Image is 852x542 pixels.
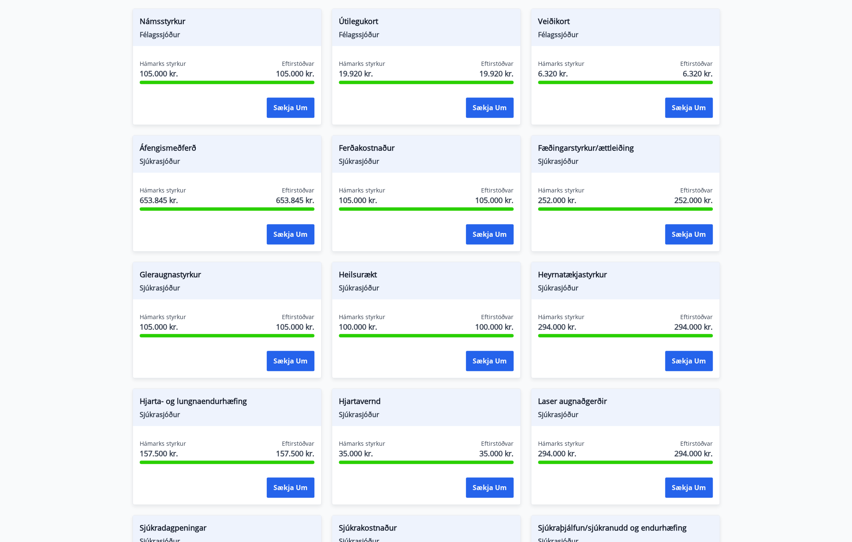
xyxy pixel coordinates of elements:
[674,321,713,332] span: 294.000 kr.
[140,269,314,283] span: Gleraugnastyrkur
[267,224,314,244] button: Sækja um
[276,68,314,79] span: 105.000 kr.
[538,68,584,79] span: 6.320 kr.
[339,195,385,206] span: 105.000 kr.
[267,477,314,498] button: Sækja um
[282,186,314,195] span: Eftirstöðvar
[140,142,314,157] span: Áfengismeðferð
[481,186,514,195] span: Eftirstöðvar
[466,224,514,244] button: Sækja um
[276,195,314,206] span: 653.845 kr.
[538,313,584,321] span: Hámarks styrkur
[339,60,385,68] span: Hámarks styrkur
[538,410,713,419] span: Sjúkrasjóður
[481,439,514,448] span: Eftirstöðvar
[479,448,514,459] span: 35.000 kr.
[140,60,186,68] span: Hámarks styrkur
[683,68,713,79] span: 6.320 kr.
[339,30,514,39] span: Félagssjóður
[140,321,186,332] span: 105.000 kr.
[276,448,314,459] span: 157.500 kr.
[538,269,713,283] span: Heyrnatækjastyrkur
[538,60,584,68] span: Hámarks styrkur
[140,313,186,321] span: Hámarks styrkur
[140,195,186,206] span: 653.845 kr.
[282,439,314,448] span: Eftirstöðvar
[339,396,514,410] span: Hjartavernd
[538,283,713,293] span: Sjúkrasjóður
[339,269,514,283] span: Heilsurækt
[140,522,314,537] span: Sjúkradagpeningar
[466,477,514,498] button: Sækja um
[680,186,713,195] span: Eftirstöðvar
[140,439,186,448] span: Hámarks styrkur
[140,30,314,39] span: Félagssjóður
[339,448,385,459] span: 35.000 kr.
[674,195,713,206] span: 252.000 kr.
[538,448,584,459] span: 294.000 kr.
[282,313,314,321] span: Eftirstöðvar
[140,396,314,410] span: Hjarta- og lungnaendurhæfing
[475,321,514,332] span: 100.000 kr.
[339,313,385,321] span: Hámarks styrkur
[481,60,514,68] span: Eftirstöðvar
[475,195,514,206] span: 105.000 kr.
[479,68,514,79] span: 19.920 kr.
[481,313,514,321] span: Eftirstöðvar
[140,448,186,459] span: 157.500 kr.
[680,313,713,321] span: Eftirstöðvar
[339,157,514,166] span: Sjúkrasjóður
[665,351,713,371] button: Sækja um
[140,68,186,79] span: 105.000 kr.
[267,98,314,118] button: Sækja um
[140,283,314,293] span: Sjúkrasjóður
[538,195,584,206] span: 252.000 kr.
[680,439,713,448] span: Eftirstöðvar
[339,16,514,30] span: Útilegukort
[538,157,713,166] span: Sjúkrasjóður
[665,98,713,118] button: Sækja um
[538,186,584,195] span: Hámarks styrkur
[538,321,584,332] span: 294.000 kr.
[140,410,314,419] span: Sjúkrasjóður
[140,157,314,166] span: Sjúkrasjóður
[466,98,514,118] button: Sækja um
[140,186,186,195] span: Hámarks styrkur
[665,477,713,498] button: Sækja um
[538,522,713,537] span: Sjúkraþjálfun/sjúkranudd og endurhæfing
[339,522,514,537] span: Sjúkrakostnaður
[339,68,385,79] span: 19.920 kr.
[339,186,385,195] span: Hámarks styrkur
[538,142,713,157] span: Fæðingarstyrkur/ættleiðing
[674,448,713,459] span: 294.000 kr.
[538,30,713,39] span: Félagssjóður
[339,439,385,448] span: Hámarks styrkur
[339,410,514,419] span: Sjúkrasjóður
[538,396,713,410] span: Laser augnaðgerðir
[140,16,314,30] span: Námsstyrkur
[276,321,314,332] span: 105.000 kr.
[538,439,584,448] span: Hámarks styrkur
[282,60,314,68] span: Eftirstöðvar
[680,60,713,68] span: Eftirstöðvar
[466,351,514,371] button: Sækja um
[339,321,385,332] span: 100.000 kr.
[339,283,514,293] span: Sjúkrasjóður
[538,16,713,30] span: Veiðikort
[267,351,314,371] button: Sækja um
[665,224,713,244] button: Sækja um
[339,142,514,157] span: Ferðakostnaður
